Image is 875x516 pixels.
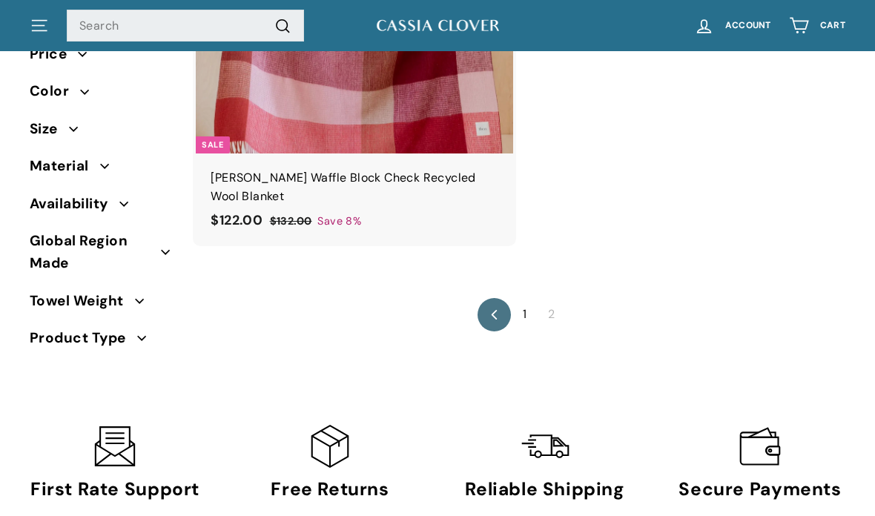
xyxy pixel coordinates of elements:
h3: Reliable Shipping [454,480,636,500]
h3: Free Returns [239,480,421,500]
span: Price [30,43,78,65]
span: Cart [820,21,845,30]
span: $132.00 [270,214,312,228]
span: Color [30,81,80,103]
span: Material [30,155,100,177]
button: Product Type [30,323,172,360]
span: Save 8% [317,213,361,230]
span: Account [725,21,771,30]
h3: First Rate Support [24,480,206,500]
button: Color [30,77,172,114]
div: [PERSON_NAME] Waffle Block Check Recycled Wool Blanket [211,168,498,206]
span: Size [30,118,69,140]
span: Towel Weight [30,290,135,312]
span: Availability [30,193,119,215]
button: Towel Weight [30,286,172,323]
button: Price [30,39,172,76]
button: Availability [30,189,172,226]
button: Material [30,151,172,188]
span: 2 [539,302,564,326]
div: Sale [196,136,229,153]
span: Product Type [30,327,137,349]
a: 1 [514,302,535,326]
h3: Secure Payments [669,480,851,500]
input: Search [67,10,304,42]
span: $122.00 [211,211,262,229]
a: Cart [780,4,854,47]
button: Size [30,114,172,151]
a: Account [685,4,780,47]
span: Global Region Made [30,230,161,275]
button: Global Region Made [30,226,172,286]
